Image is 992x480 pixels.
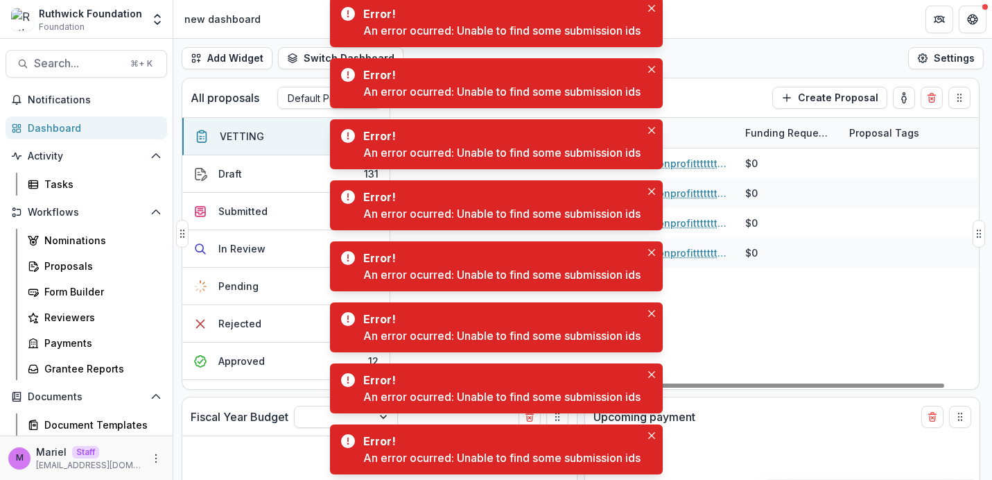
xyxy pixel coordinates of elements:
div: $0 [745,246,758,260]
div: $0 [745,156,758,171]
a: Grantee Reports [22,357,167,380]
a: Dashboard [6,117,167,139]
div: ⌘ + K [128,56,155,71]
button: Drag [949,406,971,428]
p: Mariel [36,445,67,459]
button: Approved12 [182,343,390,380]
a: Reviewers [22,306,167,329]
button: Delete card [921,87,943,109]
span: Search... [34,57,122,70]
div: Error! [363,372,635,388]
button: Search... [6,50,167,78]
div: Error! [363,6,635,22]
div: Error! [363,128,635,144]
div: Pending [218,279,259,293]
div: $0 [745,186,758,200]
div: Payments [44,336,156,350]
span: Documents [28,391,145,403]
div: An error ocurred: Unable to find some submission ids [363,266,641,283]
div: Proposal Title [390,118,564,148]
button: Open Documents [6,386,167,408]
button: Close [643,183,660,200]
button: Add Widget [182,47,272,69]
div: Approved [218,354,265,368]
button: Drag [546,406,568,428]
span: Foundation [39,21,85,33]
button: VETTING4 [182,118,390,155]
div: An error ocurred: Unable to find some submission ids [363,144,641,161]
div: Rejected [218,316,261,331]
button: Rejected5 [182,305,390,343]
button: Get Help [959,6,986,33]
button: Close [643,61,660,78]
button: Delete card [921,406,943,428]
div: An error ocurred: Unable to find some submission ids [363,83,641,100]
div: 12 [368,354,378,368]
p: Staff [72,446,99,458]
img: Ruthwick Foundation [11,8,33,31]
div: Error! [363,311,635,327]
nav: breadcrumb [179,9,266,29]
div: Error! [363,250,635,266]
button: In Review23 [182,230,390,268]
p: All proposals [191,89,259,106]
div: Proposals [44,259,156,273]
div: An error ocurred: Unable to find some submission ids [363,205,641,222]
button: Drag [948,87,971,109]
div: Dashboard [28,121,156,135]
div: Funding Requested [737,118,841,148]
div: Draft [218,166,242,181]
div: Document Templates [44,418,156,432]
div: Entity Name [564,118,737,148]
div: Reviewers [44,310,156,325]
div: new dashboard [184,12,261,26]
button: More [148,450,164,467]
a: Payments [22,332,167,354]
a: Form Builder [22,280,167,303]
button: Notifications [6,89,167,111]
div: Submitted [218,204,268,218]
button: Delete card [519,406,541,428]
div: An error ocurred: Unable to find some submission ids [363,22,641,39]
div: Ruthwick Foundation [39,6,142,21]
div: Tasks [44,177,156,191]
div: An error ocurred: Unable to find some submission ids [363,388,641,405]
span: Activity [28,151,145,162]
button: Open Workflows [6,201,167,223]
button: Close [643,244,660,261]
button: Partners [925,6,953,33]
a: Nominations [22,229,167,252]
button: Open Activity [6,145,167,167]
button: Pending3 [182,268,390,305]
div: An error ocurred: Unable to find some submission ids [363,449,641,466]
div: Proposal Tags [841,126,928,140]
button: Close [643,305,660,322]
button: Open entity switcher [148,6,167,33]
div: Funding Requested [737,126,841,140]
a: Document Templates [22,413,167,436]
div: Error! [363,67,635,83]
div: Error! [363,433,635,449]
div: Form Builder [44,284,156,299]
span: Workflows [28,207,145,218]
div: VETTING [220,129,264,144]
button: Close [643,366,660,383]
span: Notifications [28,94,162,106]
button: Close [643,122,660,139]
div: In Review [218,241,266,256]
div: Nominations [44,233,156,248]
a: Tasks [22,173,167,196]
button: Draft131 [182,155,390,193]
button: Create Proposal [772,87,887,109]
div: 131 [364,166,378,181]
div: Grantee Reports [44,361,156,376]
div: Mariel [16,454,24,463]
button: Submitted14 [182,193,390,230]
p: Upcoming payment [593,409,695,425]
button: Close [643,427,660,444]
button: Drag [176,220,189,248]
div: An error ocurred: Unable to find some submission ids [363,327,641,344]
